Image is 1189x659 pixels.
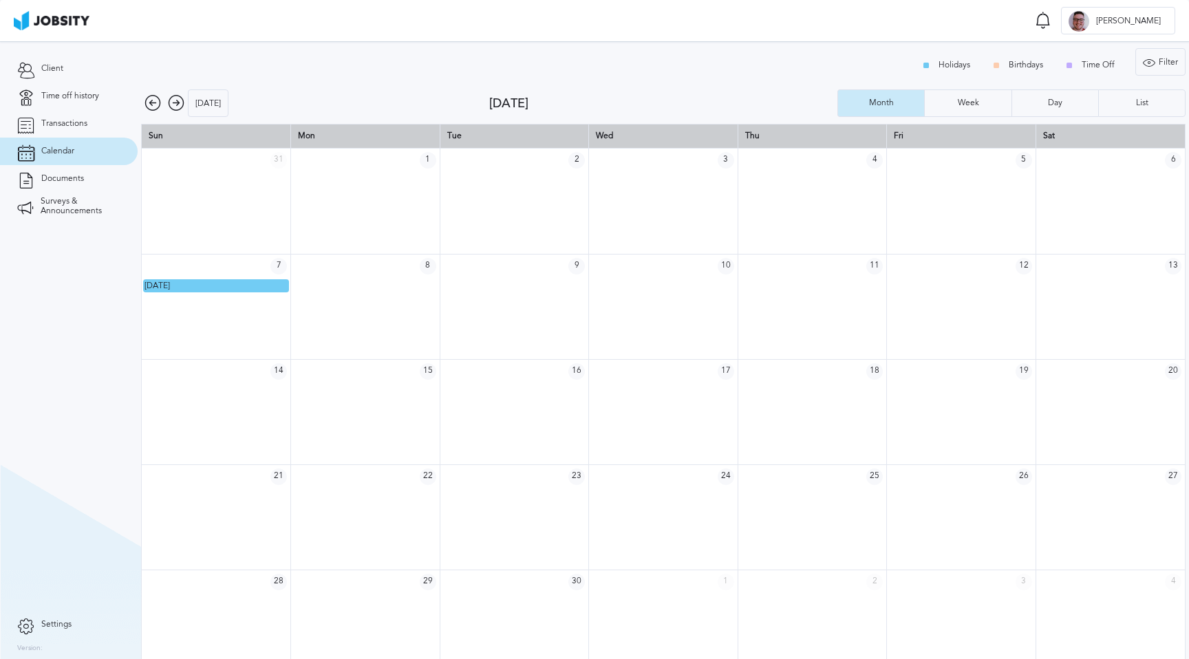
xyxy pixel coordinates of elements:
div: [DATE] [489,96,837,111]
span: 4 [866,152,883,169]
span: 1 [718,574,734,590]
span: 20 [1165,363,1181,380]
span: 25 [866,468,883,485]
span: 2 [568,152,585,169]
span: 31 [270,152,287,169]
button: Filter [1135,48,1186,76]
span: 4 [1165,574,1181,590]
span: Tue [447,131,462,140]
span: Mon [298,131,315,140]
span: Calendar [41,147,74,156]
button: List [1098,89,1186,117]
span: 6 [1165,152,1181,169]
span: 15 [420,363,436,380]
span: 27 [1165,468,1181,485]
span: Fri [894,131,903,140]
span: Surveys & Announcements [41,197,120,216]
span: 23 [568,468,585,485]
span: 11 [866,258,883,274]
span: 8 [420,258,436,274]
span: 28 [270,574,287,590]
div: Day [1041,98,1069,108]
span: Transactions [41,119,87,129]
span: 3 [1016,574,1032,590]
span: Wed [596,131,613,140]
span: Settings [41,620,72,629]
span: Thu [745,131,760,140]
span: 19 [1016,363,1032,380]
span: 24 [718,468,734,485]
span: 2 [866,574,883,590]
span: Client [41,64,63,74]
span: 7 [270,258,287,274]
button: Day [1011,89,1098,117]
span: 30 [568,574,585,590]
span: Sat [1043,131,1055,140]
label: Version: [17,645,43,653]
div: Filter [1136,49,1185,76]
span: 1 [420,152,436,169]
div: Month [862,98,901,108]
span: Documents [41,174,84,184]
span: 21 [270,468,287,485]
span: 12 [1016,258,1032,274]
span: 22 [420,468,436,485]
span: 5 [1016,152,1032,169]
div: A [1069,11,1089,32]
span: Sun [149,131,163,140]
span: 29 [420,574,436,590]
span: 26 [1016,468,1032,485]
span: 14 [270,363,287,380]
span: 9 [568,258,585,274]
button: Week [924,89,1011,117]
span: 10 [718,258,734,274]
button: A[PERSON_NAME] [1061,7,1175,34]
span: 16 [568,363,585,380]
img: ab4bad089aa723f57921c736e9817d99.png [14,11,89,30]
span: 18 [866,363,883,380]
div: Week [951,98,986,108]
span: Time off history [41,91,99,101]
button: Month [837,89,924,117]
span: [DATE] [144,281,170,290]
span: 13 [1165,258,1181,274]
div: List [1129,98,1155,108]
span: 17 [718,363,734,380]
span: 3 [718,152,734,169]
button: [DATE] [188,89,228,117]
div: [DATE] [189,90,228,118]
span: [PERSON_NAME] [1089,17,1168,26]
